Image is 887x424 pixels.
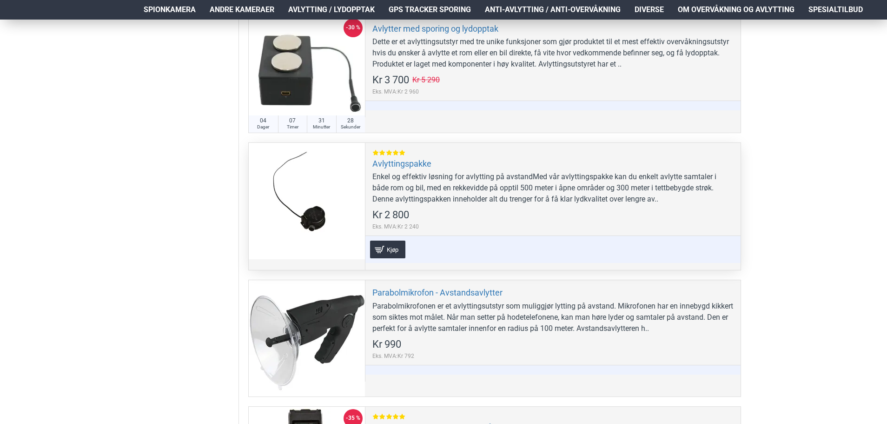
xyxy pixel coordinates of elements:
span: Kr 3 700 [372,75,409,85]
span: Kjøp [384,247,401,253]
a: Parabolmikrofon - Avstandsavlytter Parabolmikrofon - Avstandsavlytter [249,280,365,397]
div: Parabolmikrofonen er et avlyttingsutstyr som muliggjør lytting på avstand. Mikrofonen har en inne... [372,301,734,334]
span: Eks. MVA:Kr 792 [372,352,414,360]
a: Avlytter med sporing og lydopptak Avlytter med sporing og lydopptak [249,16,365,133]
span: Eks. MVA:Kr 2 960 [372,87,440,96]
a: Parabolmikrofon - Avstandsavlytter [372,287,503,298]
a: Avlyttingspakke Avlyttingspakke [249,143,365,259]
div: Dette er et avlyttingsutstyr med tre unike funksjoner som gjør produktet til et mest effektiv ove... [372,36,734,70]
span: Eks. MVA:Kr 2 240 [372,222,419,231]
a: Avlyttingspakke [372,158,431,169]
span: Kr 2 800 [372,210,409,220]
span: GPS Tracker Sporing [389,4,471,15]
span: Avlytting / Lydopptak [288,4,375,15]
span: Om overvåkning og avlytting [678,4,794,15]
span: Diverse [635,4,664,15]
a: Avlytter med sporing og lydopptak [372,23,498,34]
span: Kr 5 290 [412,76,440,84]
span: Anti-avlytting / Anti-overvåkning [485,4,621,15]
span: Andre kameraer [210,4,274,15]
span: Spionkamera [144,4,196,15]
span: Spesialtilbud [808,4,863,15]
span: Kr 990 [372,339,401,350]
div: Enkel og effektiv løsning for avlytting på avstandMed vår avlyttingspakke kan du enkelt avlytte s... [372,171,734,205]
